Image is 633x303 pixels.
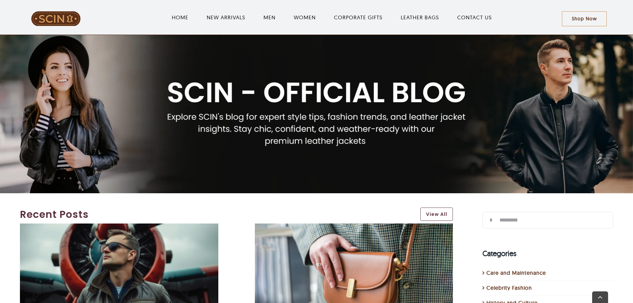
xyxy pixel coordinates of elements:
a: LeatherSCIN [31,10,81,17]
a: Celebrity Fashion [486,284,610,292]
a: Recent Posts [20,207,414,222]
img: LeatherSCIN [31,11,81,26]
input: Search... [482,212,613,228]
a: CONTACT US [457,13,492,21]
a: CORPORATE GIFTS [334,13,382,21]
a: NEW ARRIVALS [207,13,245,21]
a: MEN [264,13,275,21]
a: What is an Aviator Jacket? [20,224,218,231]
input: Search [482,212,499,228]
a: View All [420,208,453,221]
a: Shop Now [562,11,607,26]
h4: Categories [482,248,613,259]
span: Shop Now [572,16,597,22]
a: WOMEN [294,13,316,21]
a: HOME [172,13,188,21]
a: Care and Maintenance [486,269,610,277]
a: 15 Best Crossbody Bags For Travel in 2025 [255,224,453,231]
nav: Main Menu [102,7,562,28]
a: LEATHER BAGS [401,13,439,21]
